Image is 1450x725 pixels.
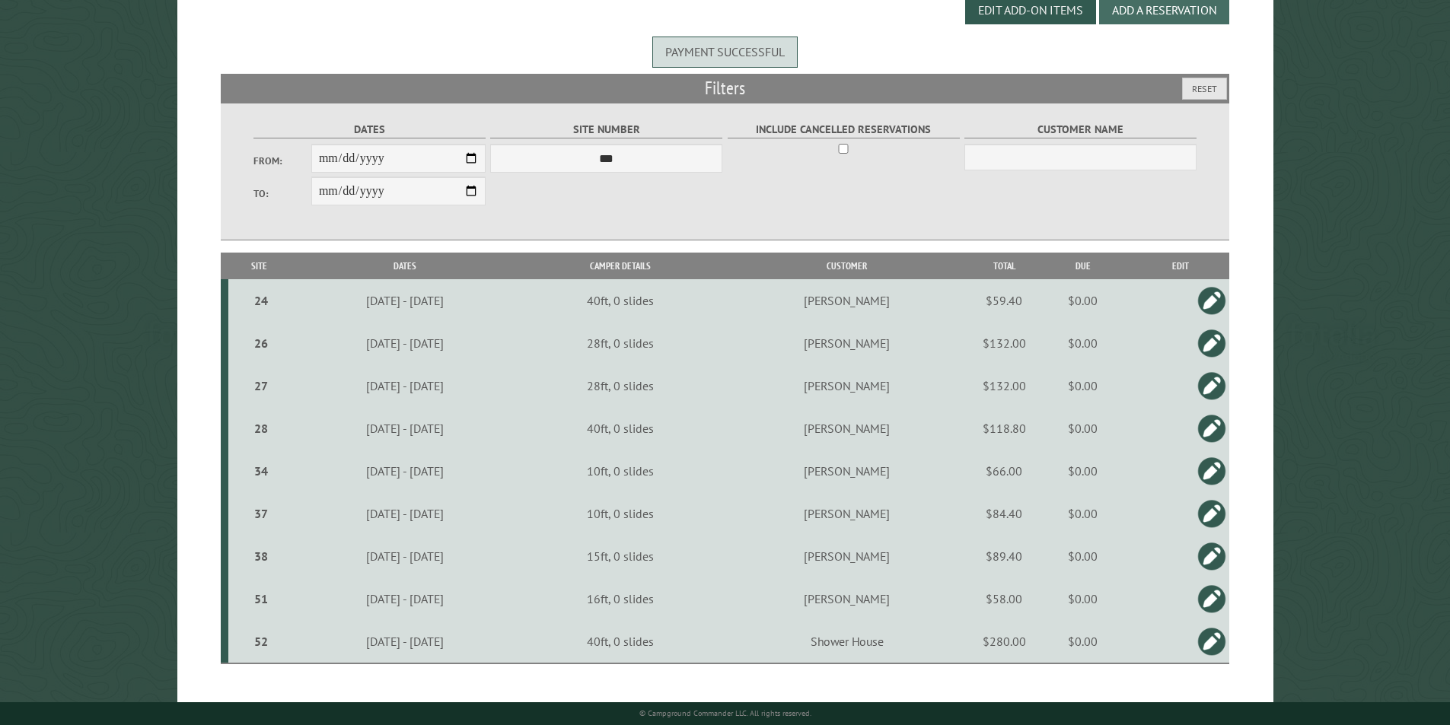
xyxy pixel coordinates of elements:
label: Include Cancelled Reservations [728,121,960,138]
td: 28ft, 0 slides [520,364,720,407]
td: $84.40 [974,492,1034,535]
td: 40ft, 0 slides [520,279,720,322]
th: Customer [720,253,974,279]
div: [DATE] - [DATE] [292,421,518,436]
td: 28ft, 0 slides [520,322,720,364]
div: 27 [234,378,288,393]
div: Payment successful [652,37,798,67]
td: [PERSON_NAME] [720,450,974,492]
td: Shower House [720,620,974,663]
td: 10ft, 0 slides [520,492,720,535]
td: $89.40 [974,535,1034,577]
td: [PERSON_NAME] [720,492,974,535]
div: [DATE] - [DATE] [292,634,518,649]
td: 40ft, 0 slides [520,407,720,450]
div: [DATE] - [DATE] [292,506,518,521]
td: $280.00 [974,620,1034,663]
td: $0.00 [1034,620,1131,663]
label: Dates [253,121,486,138]
div: 24 [234,293,288,308]
th: Camper Details [520,253,720,279]
td: 15ft, 0 slides [520,535,720,577]
th: Total [974,253,1034,279]
div: 28 [234,421,288,436]
td: $118.80 [974,407,1034,450]
label: Customer Name [964,121,1197,138]
td: [PERSON_NAME] [720,535,974,577]
td: [PERSON_NAME] [720,322,974,364]
th: Dates [290,253,520,279]
div: [DATE] - [DATE] [292,549,518,564]
small: © Campground Commander LLC. All rights reserved. [639,708,811,718]
td: $59.40 [974,279,1034,322]
th: Due [1034,253,1131,279]
div: [DATE] - [DATE] [292,591,518,606]
div: [DATE] - [DATE] [292,293,518,308]
label: From: [253,154,311,168]
td: [PERSON_NAME] [720,279,974,322]
div: 38 [234,549,288,564]
div: [DATE] - [DATE] [292,335,518,351]
td: [PERSON_NAME] [720,364,974,407]
td: $0.00 [1034,322,1131,364]
div: 37 [234,506,288,521]
td: $132.00 [974,322,1034,364]
td: $0.00 [1034,450,1131,492]
td: $66.00 [974,450,1034,492]
td: [PERSON_NAME] [720,577,974,620]
td: $0.00 [1034,535,1131,577]
td: [PERSON_NAME] [720,407,974,450]
td: 16ft, 0 slides [520,577,720,620]
label: To: [253,186,311,201]
th: Edit [1131,253,1229,279]
div: [DATE] - [DATE] [292,378,518,393]
div: [DATE] - [DATE] [292,463,518,479]
td: $0.00 [1034,407,1131,450]
td: $0.00 [1034,364,1131,407]
td: $132.00 [974,364,1034,407]
td: 10ft, 0 slides [520,450,720,492]
td: $0.00 [1034,492,1131,535]
div: 34 [234,463,288,479]
h2: Filters [221,74,1230,103]
div: 51 [234,591,288,606]
td: $0.00 [1034,279,1131,322]
label: Site Number [490,121,722,138]
td: 40ft, 0 slides [520,620,720,663]
th: Site [228,253,290,279]
td: $58.00 [974,577,1034,620]
div: 26 [234,335,288,351]
div: 52 [234,634,288,649]
td: $0.00 [1034,577,1131,620]
button: Reset [1182,78,1227,100]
